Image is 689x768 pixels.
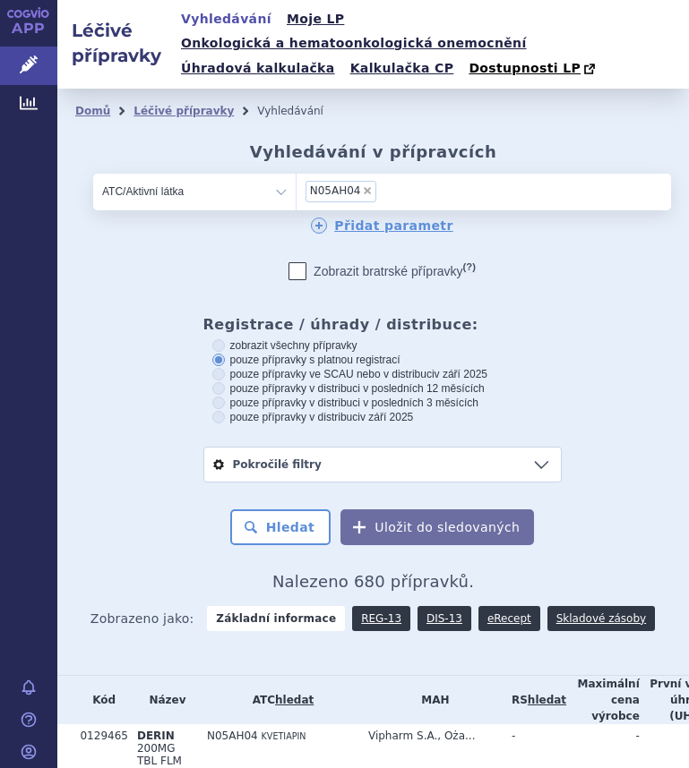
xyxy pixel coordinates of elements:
[212,410,553,424] label: pouze přípravky v distribuci
[212,353,553,367] label: pouze přípravky s platnou registrací
[57,18,176,68] h2: Léčivé přípravky
[207,730,258,742] span: N05AH04
[128,676,198,724] th: Název
[345,56,460,81] a: Kalkulačka CP
[289,262,476,280] label: Zobrazit bratrské přípravky
[352,606,410,631] a: REG-13
[75,105,110,117] a: Domů
[418,606,471,631] a: DIS-13
[281,7,349,31] a: Moje LP
[469,61,581,75] span: Dostupnosti LP
[204,448,561,482] a: Pokročilé filtry
[262,731,306,741] span: KVETIAPIN
[176,56,340,81] a: Úhradová kalkulačka
[528,694,566,706] a: hledat
[380,181,388,199] input: N05AH04
[203,316,562,333] h3: Registrace / úhrady / distribuce:
[566,676,640,724] th: Maximální cena výrobce
[230,509,332,545] button: Hledat
[360,411,413,423] span: v září 2025
[435,368,487,380] span: v září 2025
[176,7,277,31] a: Vyhledávání
[212,396,553,410] label: pouze přípravky v distribuci v posledních 3 měsících
[547,606,655,631] a: Skladové zásoby
[478,606,540,631] a: eRecept
[362,185,373,196] span: ×
[176,31,532,55] a: Onkologická a hematoonkologická onemocnění
[275,694,314,706] a: hledat
[133,105,234,117] a: Léčivé přípravky
[463,261,476,273] abbr: (?)
[257,98,347,124] li: Vyhledávání
[212,338,553,353] label: zobrazit všechny přípravky
[250,142,496,162] h2: Vyhledávání v přípravcích
[359,676,503,724] th: MAH
[90,606,194,631] span: Zobrazeno jako:
[212,367,553,381] label: pouze přípravky ve SCAU nebo v distribuci
[503,676,566,724] th: RS
[463,56,604,81] a: Dostupnosti LP
[71,676,127,724] th: Kód
[272,572,474,591] span: Nalezeno 680 přípravků.
[207,606,345,631] strong: Základní informace
[212,381,553,396] label: pouze přípravky v distribuci v posledních 12 měsících
[340,509,534,545] button: Uložit do sledovaných
[310,184,361,197] span: N05AH04
[137,730,175,742] span: DERIN
[311,218,453,234] a: Přidat parametr
[198,676,359,724] th: ATC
